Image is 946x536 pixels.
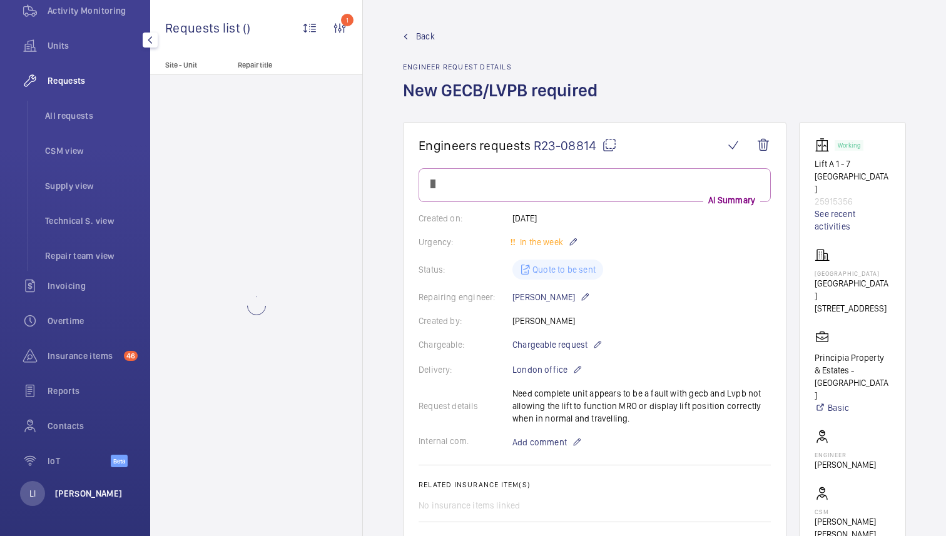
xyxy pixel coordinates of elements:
[512,290,590,305] p: [PERSON_NAME]
[48,280,138,292] span: Invoicing
[815,270,890,277] p: [GEOGRAPHIC_DATA]
[534,138,617,153] span: R23-08814
[815,195,890,208] p: 25915356
[48,350,119,362] span: Insurance items
[815,508,890,515] p: CSM
[29,487,36,500] p: LI
[815,458,876,471] p: [PERSON_NAME]
[419,480,771,489] h2: Related insurance item(s)
[815,158,890,195] p: Lift A 1 - 7 [GEOGRAPHIC_DATA]
[703,194,760,206] p: AI Summary
[124,351,138,361] span: 46
[48,455,111,467] span: IoT
[838,143,860,148] p: Working
[815,402,890,414] a: Basic
[238,61,320,69] p: Repair title
[48,74,138,87] span: Requests
[111,455,128,467] span: Beta
[512,362,582,377] p: London office
[48,4,138,17] span: Activity Monitoring
[45,144,138,157] span: CSM view
[165,20,243,36] span: Requests list
[517,237,563,247] span: In the week
[45,180,138,192] span: Supply view
[48,315,138,327] span: Overtime
[150,61,233,69] p: Site - Unit
[48,385,138,397] span: Reports
[55,487,123,500] p: [PERSON_NAME]
[815,351,890,402] p: Principia Property & Estates - [GEOGRAPHIC_DATA]
[512,436,567,448] span: Add comment
[45,215,138,227] span: Technical S. view
[815,302,890,315] p: [STREET_ADDRESS]
[403,63,605,71] h2: Engineer request details
[512,338,587,351] span: Chargeable request
[48,420,138,432] span: Contacts
[419,138,531,153] span: Engineers requests
[45,250,138,262] span: Repair team view
[815,138,835,153] img: elevator.svg
[815,208,890,233] a: See recent activities
[45,109,138,122] span: All requests
[403,79,605,122] h1: New GECB/LVPB required
[48,39,138,52] span: Units
[815,277,890,302] p: [GEOGRAPHIC_DATA]
[815,451,876,458] p: Engineer
[416,30,435,43] span: Back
